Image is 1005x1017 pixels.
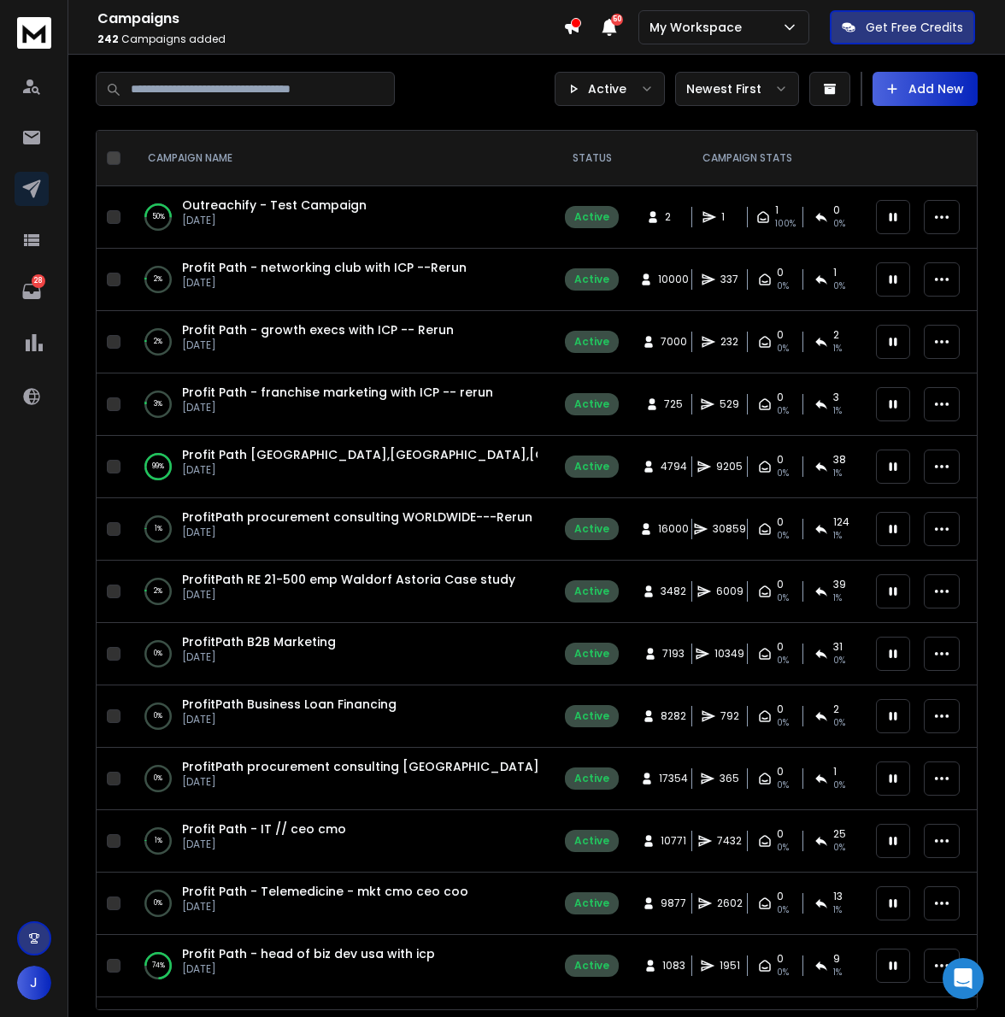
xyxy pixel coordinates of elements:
[777,342,789,356] span: 0%
[833,279,845,293] span: 0 %
[154,708,162,725] p: 0 %
[720,397,739,411] span: 529
[720,772,739,785] span: 365
[152,209,165,226] p: 50 %
[574,772,609,785] div: Active
[830,10,975,44] button: Get Free Credits
[127,623,555,685] td: 0%ProfitPath B2B Marketing[DATE]
[833,952,840,966] span: 9
[662,959,685,973] span: 1083
[833,328,839,342] span: 2
[154,333,162,350] p: 2 %
[182,508,532,526] a: ProfitPath procurement consulting WORLDWIDE---Rerun
[873,72,978,106] button: Add New
[574,460,609,473] div: Active
[777,279,789,293] span: 0%
[154,895,162,912] p: 0 %
[97,32,563,46] p: Campaigns added
[127,373,555,436] td: 3%Profit Path - franchise marketing with ICP -- rerun[DATE]
[777,404,789,418] span: 0%
[574,896,609,910] div: Active
[833,890,843,903] span: 13
[777,654,789,667] span: 0%
[127,748,555,810] td: 0%ProfitPath procurement consulting [GEOGRAPHIC_DATA] [GEOGRAPHIC_DATA][DATE]
[17,966,51,1000] button: J
[182,197,367,214] span: Outreachify - Test Campaign
[777,328,784,342] span: 0
[675,72,799,106] button: Newest First
[775,217,796,231] span: 100 %
[182,526,532,539] p: [DATE]
[611,14,623,26] span: 50
[152,458,164,475] p: 99 %
[661,709,686,723] span: 8282
[661,896,686,910] span: 9877
[717,834,742,848] span: 7432
[127,935,555,997] td: 74%Profit Path - head of biz dev usa with icp[DATE]
[866,19,963,36] p: Get Free Credits
[182,883,468,900] span: Profit Path - Telemedicine - mkt cmo ceo coo
[127,685,555,748] td: 0%ProfitPath Business Loan Financing[DATE]
[833,266,837,279] span: 1
[182,446,942,463] span: Profit Path [GEOGRAPHIC_DATA],[GEOGRAPHIC_DATA],[GEOGRAPHIC_DATA] C-suite Founder Real Estate(Err...
[182,633,336,650] a: ProfitPath B2B Marketing
[721,210,738,224] span: 1
[574,397,609,411] div: Active
[777,702,784,716] span: 0
[127,249,555,311] td: 2%Profit Path - networking club with ICP --Rerun[DATE]
[777,716,789,730] span: 0%
[182,276,467,290] p: [DATE]
[574,522,609,536] div: Active
[574,959,609,973] div: Active
[777,841,789,855] span: 0%
[182,775,538,789] p: [DATE]
[127,131,555,186] th: CAMPAIGN NAME
[15,274,49,309] a: 28
[777,591,789,605] span: 0%
[127,436,555,498] td: 99%Profit Path [GEOGRAPHIC_DATA],[GEOGRAPHIC_DATA],[GEOGRAPHIC_DATA] C-suite Founder Real Estate(...
[777,578,784,591] span: 0
[833,966,842,979] span: 1 %
[127,311,555,373] td: 2%Profit Path - growth execs with ICP -- Rerun[DATE]
[182,945,435,962] a: Profit Path - head of biz dev usa with icp
[155,520,162,538] p: 1 %
[127,498,555,561] td: 1%ProfitPath procurement consulting WORLDWIDE---Rerun[DATE]
[182,758,679,775] a: ProfitPath procurement consulting [GEOGRAPHIC_DATA] [GEOGRAPHIC_DATA]
[833,779,845,792] span: 0 %
[154,583,162,600] p: 2 %
[777,391,784,404] span: 0
[720,335,738,349] span: 232
[182,463,538,477] p: [DATE]
[182,214,367,227] p: [DATE]
[777,529,789,543] span: 0%
[777,890,784,903] span: 0
[714,647,744,661] span: 10349
[182,696,397,713] a: ProfitPath Business Loan Financing
[777,952,784,966] span: 0
[154,770,162,787] p: 0 %
[777,765,784,779] span: 0
[97,32,119,46] span: 242
[777,266,784,279] span: 0
[833,203,840,217] span: 0
[127,186,555,249] td: 50%Outreachify - Test Campaign[DATE]
[574,335,609,349] div: Active
[182,900,468,914] p: [DATE]
[182,321,454,338] a: Profit Path - growth execs with ICP -- Rerun
[182,571,515,588] a: ProfitPath RE 21-500 emp Waldorf Astoria Case study
[777,903,789,917] span: 0%
[127,873,555,935] td: 0%Profit Path - Telemedicine - mkt cmo ceo coo[DATE]
[182,384,493,401] span: Profit Path - franchise marketing with ICP -- rerun
[152,957,165,974] p: 74 %
[720,273,738,286] span: 337
[574,273,609,286] div: Active
[182,820,346,838] a: Profit Path - IT // ceo cmo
